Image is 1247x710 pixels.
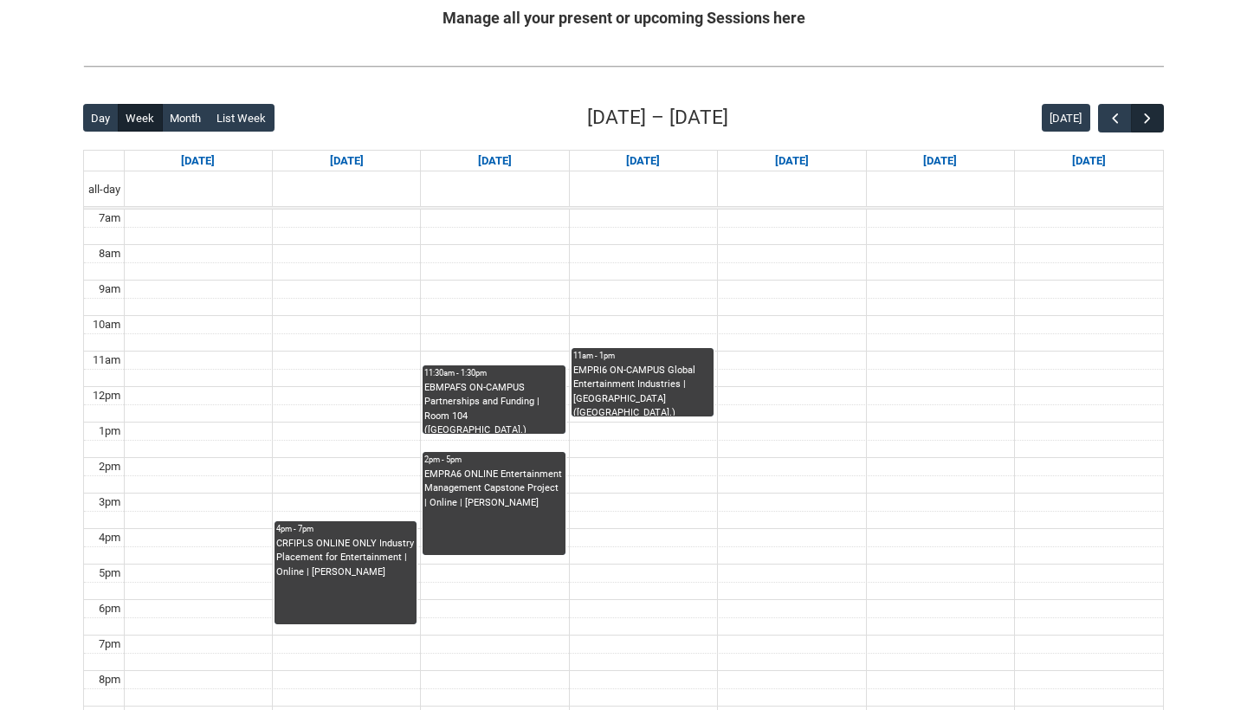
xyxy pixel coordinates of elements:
div: 3pm [95,494,124,511]
h2: [DATE] – [DATE] [587,103,728,132]
div: 11am [89,352,124,369]
div: EMPRA6 ONLINE Entertainment Management Capstone Project | Online | [PERSON_NAME] [424,468,563,511]
button: List Week [209,104,275,132]
button: Previous Week [1098,104,1131,132]
a: Go to September 16, 2025 [475,151,515,171]
div: 1pm [95,423,124,440]
button: Day [83,104,119,132]
div: EBMPAFS ON-CAMPUS Partnerships and Funding | Room 104 ([GEOGRAPHIC_DATA].) (capacity x20ppl) | [P... [424,381,563,434]
div: 4pm - 7pm [276,523,415,535]
a: Go to September 14, 2025 [178,151,218,171]
div: 5pm [95,565,124,582]
div: 7am [95,210,124,227]
button: Week [118,104,163,132]
a: Go to September 18, 2025 [772,151,812,171]
div: 7pm [95,636,124,653]
a: Go to September 20, 2025 [1069,151,1109,171]
div: 9am [95,281,124,298]
div: 6pm [95,600,124,617]
div: 8am [95,245,124,262]
div: 2pm [95,458,124,475]
h2: Manage all your present or upcoming Sessions here [83,6,1164,29]
div: 12pm [89,387,124,404]
div: 11:30am - 1:30pm [424,367,563,379]
div: CRFIPLS ONLINE ONLY Industry Placement for Entertainment | Online | [PERSON_NAME] [276,537,415,580]
button: Month [162,104,210,132]
div: 10am [89,316,124,333]
a: Go to September 17, 2025 [623,151,663,171]
div: 2pm - 5pm [424,454,563,466]
a: Go to September 19, 2025 [920,151,960,171]
button: Next Week [1131,104,1164,132]
span: all-day [85,181,124,198]
div: EMPRI6 ON-CAMPUS Global Entertainment Industries | [GEOGRAPHIC_DATA] ([GEOGRAPHIC_DATA].) (capaci... [573,364,712,416]
div: 4pm [95,529,124,546]
button: [DATE] [1042,104,1090,132]
a: Go to September 15, 2025 [326,151,367,171]
img: REDU_GREY_LINE [83,57,1164,75]
div: 11am - 1pm [573,350,712,362]
div: 8pm [95,671,124,688]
